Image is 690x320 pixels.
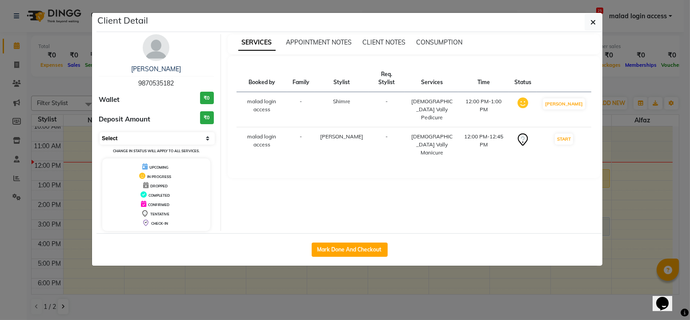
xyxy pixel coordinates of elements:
span: Shimre [333,98,350,105]
span: UPCOMING [149,165,168,170]
th: Req. Stylist [369,65,405,92]
img: avatar [143,34,169,61]
span: Deposit Amount [99,114,150,125]
th: Stylist [315,65,369,92]
a: [PERSON_NAME] [131,65,181,73]
span: CONSUMPTION [417,38,463,46]
button: [PERSON_NAME] [543,98,585,109]
td: - [287,92,315,127]
span: Wallet [99,95,120,105]
td: - [287,127,315,162]
span: CLIENT NOTES [363,38,406,46]
th: Booked by [237,65,288,92]
td: malad login access [237,92,288,127]
span: IN PROGRESS [147,174,171,179]
div: [DEMOGRAPHIC_DATA] Vally Manicure [410,133,453,157]
span: 9870535182 [138,79,174,87]
span: TENTATIVE [150,212,169,216]
td: - [369,92,405,127]
th: Services [405,65,458,92]
th: Time [458,65,509,92]
span: [PERSON_NAME] [320,133,363,140]
button: Mark Done And Checkout [312,243,388,257]
span: DROPPED [150,184,168,188]
td: - [369,127,405,162]
small: Change in status will apply to all services. [113,149,200,153]
span: CHECK-IN [151,221,168,226]
th: Status [509,65,537,92]
th: Family [287,65,315,92]
span: COMPLETED [148,193,170,198]
iframe: chat widget [653,284,681,311]
h3: ₹0 [200,111,214,124]
h3: ₹0 [200,92,214,105]
span: CONFIRMED [148,203,169,207]
span: APPOINTMENT NOTES [286,38,352,46]
button: START [555,134,573,145]
td: malad login access [237,127,288,162]
h5: Client Detail [97,14,148,27]
td: 12:00 PM-12:45 PM [458,127,509,162]
td: 12:00 PM-1:00 PM [458,92,509,127]
span: SERVICES [238,35,276,51]
div: [DEMOGRAPHIC_DATA] Vally Pedicure [410,97,453,122]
